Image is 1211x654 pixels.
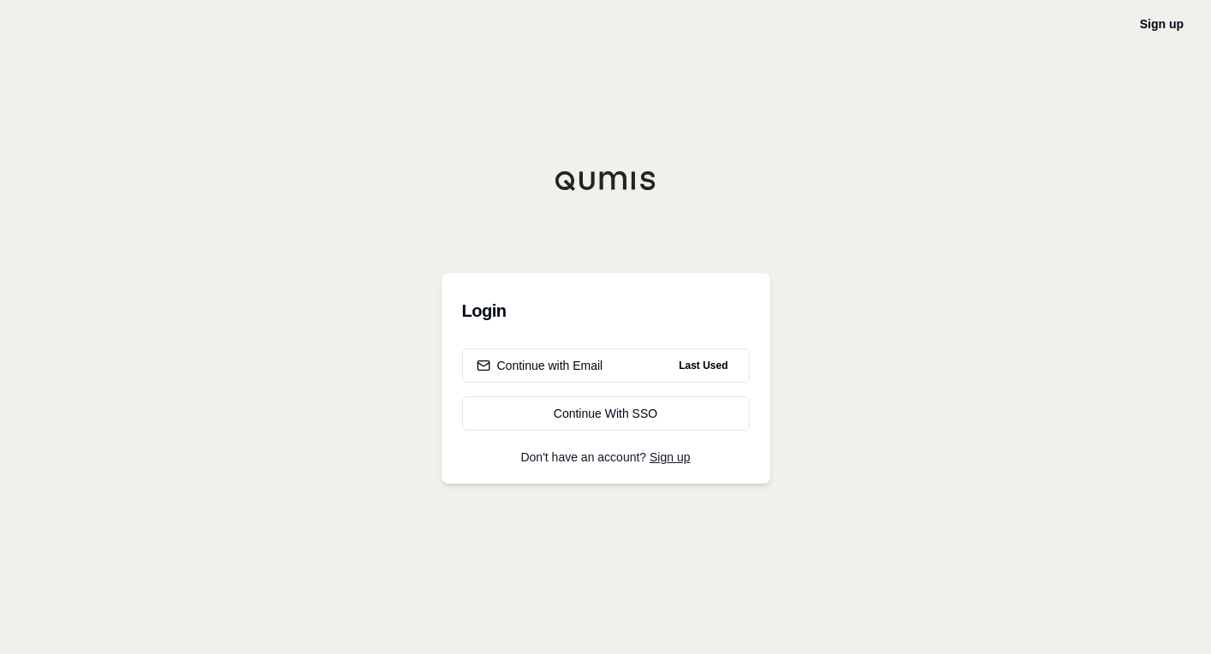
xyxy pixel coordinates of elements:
a: Continue With SSO [462,396,750,431]
span: Last Used [672,355,734,376]
button: Continue with EmailLast Used [462,348,750,383]
div: Continue with Email [477,357,603,374]
div: Continue With SSO [477,405,735,422]
a: Sign up [1140,17,1184,31]
h3: Login [462,294,750,328]
p: Don't have an account? [462,451,750,463]
a: Sign up [650,450,690,464]
img: Qumis [555,170,657,191]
